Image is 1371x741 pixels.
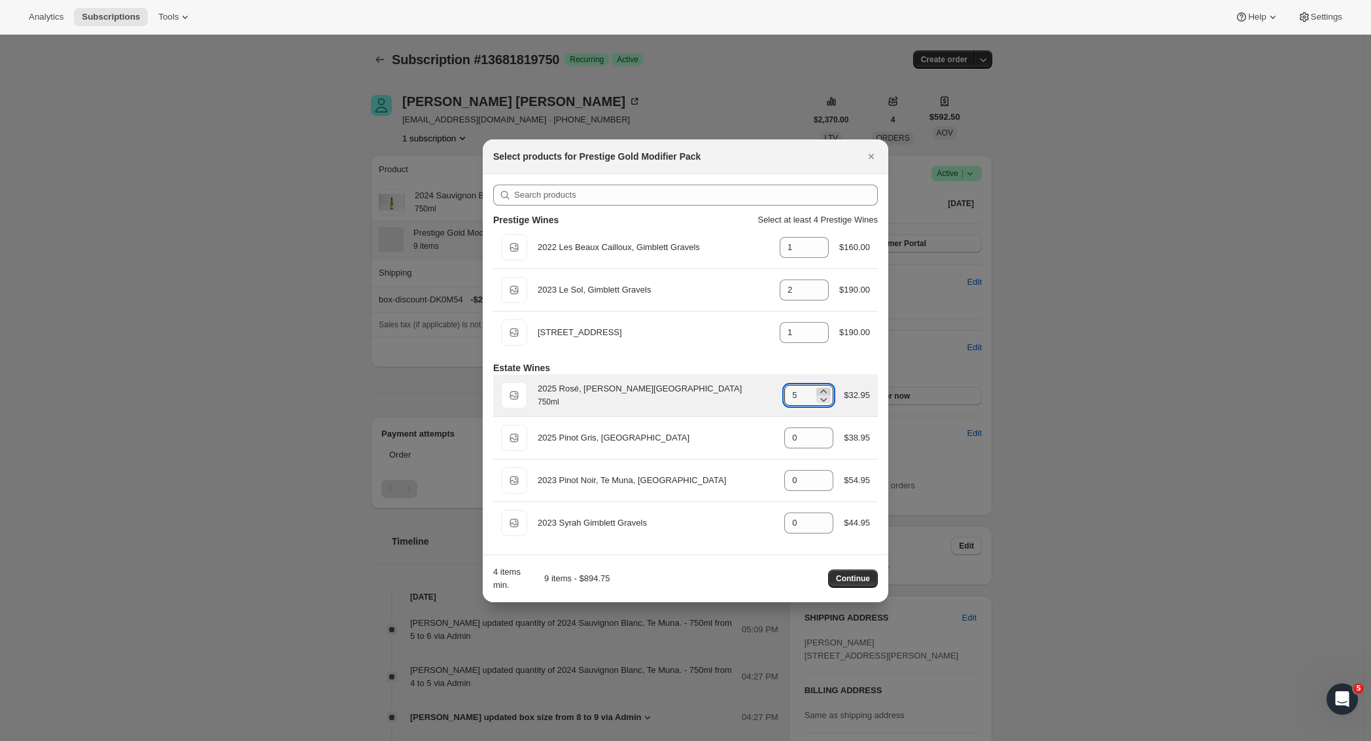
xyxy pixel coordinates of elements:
[29,12,63,22] span: Analytics
[538,382,774,395] div: 2025 Rosé, [PERSON_NAME][GEOGRAPHIC_DATA]
[844,431,870,444] div: $38.95
[538,397,559,407] small: 750ml
[538,474,774,487] div: 2023 Pinot Noir, Te Muna, [GEOGRAPHIC_DATA]
[757,213,878,226] p: Select at least 4 Prestige Wines
[1248,12,1266,22] span: Help
[538,431,774,444] div: 2025 Pinot Gris, [GEOGRAPHIC_DATA]
[839,241,870,254] div: $160.00
[493,213,559,226] h3: Prestige Wines
[1353,683,1364,694] span: 5
[1227,8,1287,26] button: Help
[158,12,179,22] span: Tools
[514,185,878,206] input: Search products
[1290,8,1350,26] button: Settings
[493,150,701,163] h2: Select products for Prestige Gold Modifier Pack
[844,516,870,530] div: $44.95
[21,8,71,26] button: Analytics
[538,516,774,530] div: 2023 Syrah Gimblett Gravels
[836,573,870,584] span: Continue
[150,8,200,26] button: Tools
[844,474,870,487] div: $54.95
[82,12,140,22] span: Subscriptions
[862,147,880,166] button: Close
[839,283,870,297] div: $190.00
[74,8,148,26] button: Subscriptions
[538,283,769,297] div: 2023 Le Sol, Gimblett Gravels
[839,326,870,339] div: $190.00
[530,572,610,585] div: 9 items - $894.75
[493,361,550,374] h3: Estate Wines
[1311,12,1342,22] span: Settings
[1327,683,1358,715] iframe: Intercom live chat
[538,326,769,339] div: [STREET_ADDRESS]
[828,569,878,588] button: Continue
[493,566,525,592] div: 4 items min.
[538,241,769,254] div: 2022 Les Beaux Cailloux, Gimblett Gravels
[844,389,870,402] div: $32.95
